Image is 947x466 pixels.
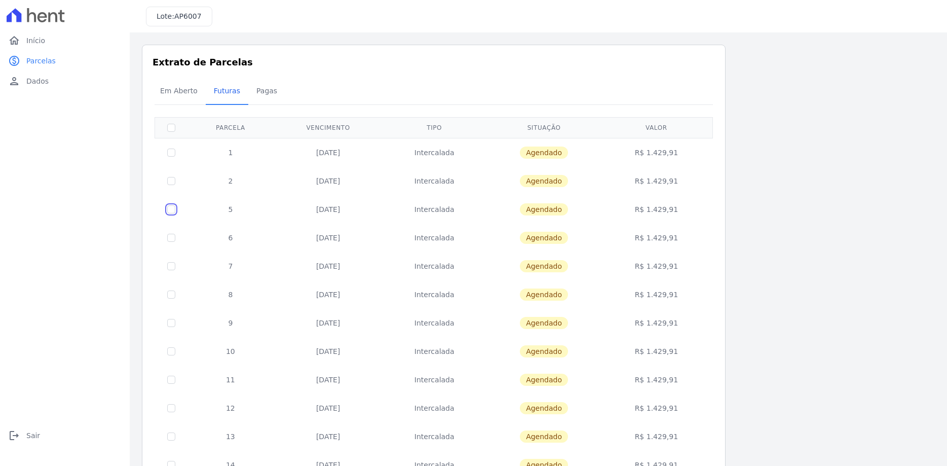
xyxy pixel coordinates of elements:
i: person [8,75,20,87]
a: Futuras [206,79,248,105]
td: 9 [187,309,274,337]
span: Parcelas [26,56,56,66]
th: Valor [602,117,710,138]
span: Agendado [520,431,568,443]
h3: Lote: [157,11,202,22]
td: [DATE] [274,422,383,451]
td: R$ 1.429,91 [602,167,710,195]
span: Agendado [520,232,568,244]
span: Dados [26,76,49,86]
td: R$ 1.429,91 [602,280,710,309]
td: [DATE] [274,138,383,167]
span: Agendado [520,175,568,187]
td: [DATE] [274,167,383,195]
td: [DATE] [274,366,383,394]
a: Pagas [248,79,285,105]
td: 5 [187,195,274,224]
span: Agendado [520,289,568,301]
span: AP6007 [174,12,202,20]
span: Futuras [208,81,246,101]
span: Início [26,35,45,46]
td: Intercalada [383,252,485,280]
span: Agendado [520,374,568,386]
span: Agendado [520,260,568,272]
td: Intercalada [383,195,485,224]
td: Intercalada [383,138,485,167]
i: home [8,34,20,47]
td: Intercalada [383,394,485,422]
span: Agendado [520,203,568,216]
td: R$ 1.429,91 [602,366,710,394]
td: 1 [187,138,274,167]
td: 8 [187,280,274,309]
a: homeInício [4,30,126,51]
a: Em Aberto [152,79,206,105]
th: Vencimento [274,117,383,138]
td: R$ 1.429,91 [602,138,710,167]
td: [DATE] [274,252,383,280]
td: 6 [187,224,274,252]
td: Intercalada [383,309,485,337]
td: [DATE] [274,224,383,252]
td: Intercalada [383,422,485,451]
td: R$ 1.429,91 [602,224,710,252]
span: Agendado [520,317,568,329]
td: R$ 1.429,91 [602,309,710,337]
td: Intercalada [383,167,485,195]
td: R$ 1.429,91 [602,394,710,422]
a: paidParcelas [4,51,126,71]
span: Sair [26,431,40,441]
td: Intercalada [383,337,485,366]
td: [DATE] [274,280,383,309]
td: R$ 1.429,91 [602,195,710,224]
span: Agendado [520,147,568,159]
span: Em Aberto [154,81,204,101]
td: 7 [187,252,274,280]
td: [DATE] [274,394,383,422]
a: logoutSair [4,425,126,446]
th: Situação [486,117,602,138]
th: Tipo [383,117,485,138]
td: 13 [187,422,274,451]
h3: Extrato de Parcelas [153,55,715,69]
th: Parcela [187,117,274,138]
td: [DATE] [274,195,383,224]
td: 10 [187,337,274,366]
td: [DATE] [274,337,383,366]
td: R$ 1.429,91 [602,337,710,366]
td: 11 [187,366,274,394]
td: R$ 1.429,91 [602,252,710,280]
span: Pagas [250,81,283,101]
span: Agendado [520,345,568,357]
span: Agendado [520,402,568,414]
td: R$ 1.429,91 [602,422,710,451]
td: 2 [187,167,274,195]
td: 12 [187,394,274,422]
td: [DATE] [274,309,383,337]
td: Intercalada [383,366,485,394]
td: Intercalada [383,280,485,309]
td: Intercalada [383,224,485,252]
i: logout [8,429,20,442]
i: paid [8,55,20,67]
a: personDados [4,71,126,91]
